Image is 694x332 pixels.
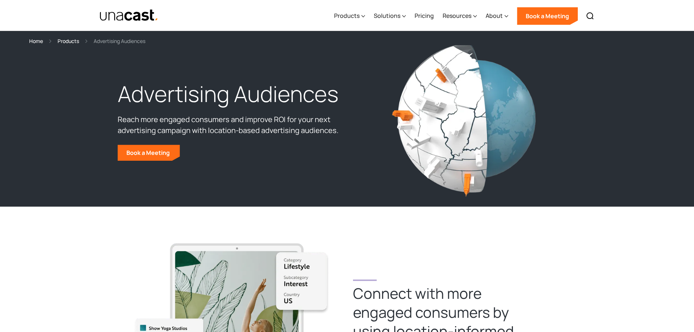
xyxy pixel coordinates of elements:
div: About [486,11,503,20]
div: Products [334,11,360,20]
div: Solutions [374,1,406,31]
a: home [99,9,159,22]
a: Book a Meeting [517,7,578,25]
div: Advertising Audiences [94,37,145,45]
img: Unacast text logo [99,9,159,22]
h1: Advertising Audiences [118,79,344,109]
a: Book a Meeting [118,145,180,161]
a: Pricing [415,1,434,31]
div: Resources [443,11,471,20]
div: Resources [443,1,477,31]
img: Search icon [586,12,595,20]
div: Solutions [374,11,400,20]
img: location data visual, globe [391,42,537,198]
a: Home [29,37,43,45]
div: Products [334,1,365,31]
p: Reach more engaged consumers and improve ROI for your next advertising campaign with location-bas... [118,114,344,136]
a: Products [58,37,79,45]
div: About [486,1,508,31]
